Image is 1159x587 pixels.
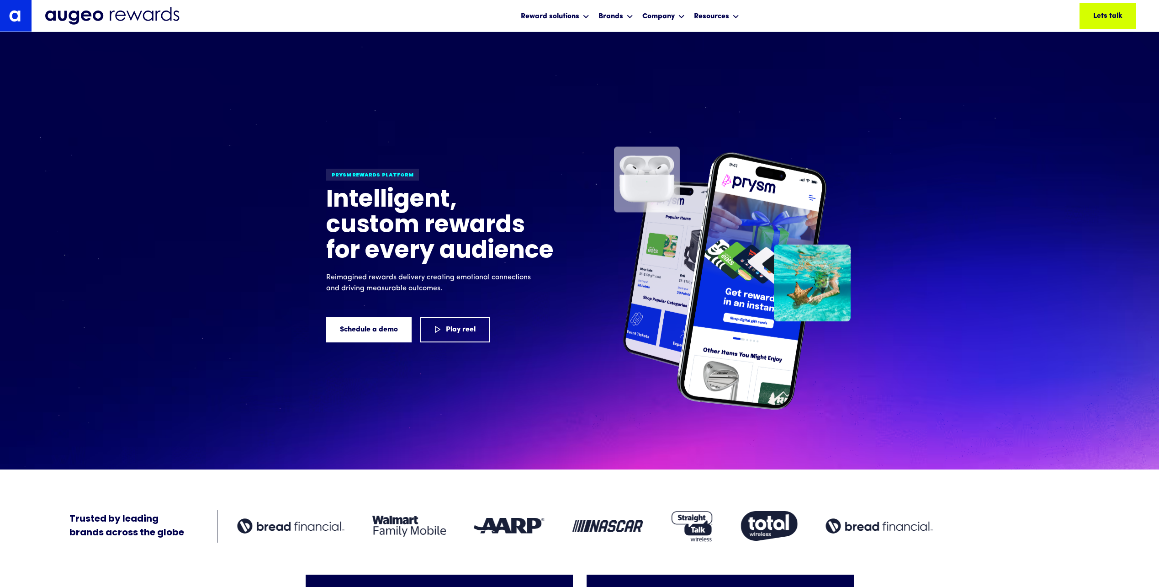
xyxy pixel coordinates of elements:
div: Prysm Rewards platform [326,169,419,181]
p: Reimagined rewards delivery creating emotional connections and driving measurable outcomes. [326,272,536,294]
div: Company [640,4,687,28]
div: Brands [596,4,635,28]
a: Play reel [420,317,490,342]
h1: Intelligent, custom rewards for every audience [326,188,555,265]
div: Resources [694,11,729,22]
div: Reward solutions [519,4,592,28]
a: Schedule a demo [326,317,412,342]
img: Client logo: Walmart Family Mobile [373,516,446,537]
div: Trusted by leading brands across the globe [69,512,184,540]
div: Brands [598,11,623,22]
div: Resources [692,4,741,28]
div: Company [642,11,675,22]
div: Reward solutions [521,11,579,22]
a: Lets talk [1080,3,1136,29]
